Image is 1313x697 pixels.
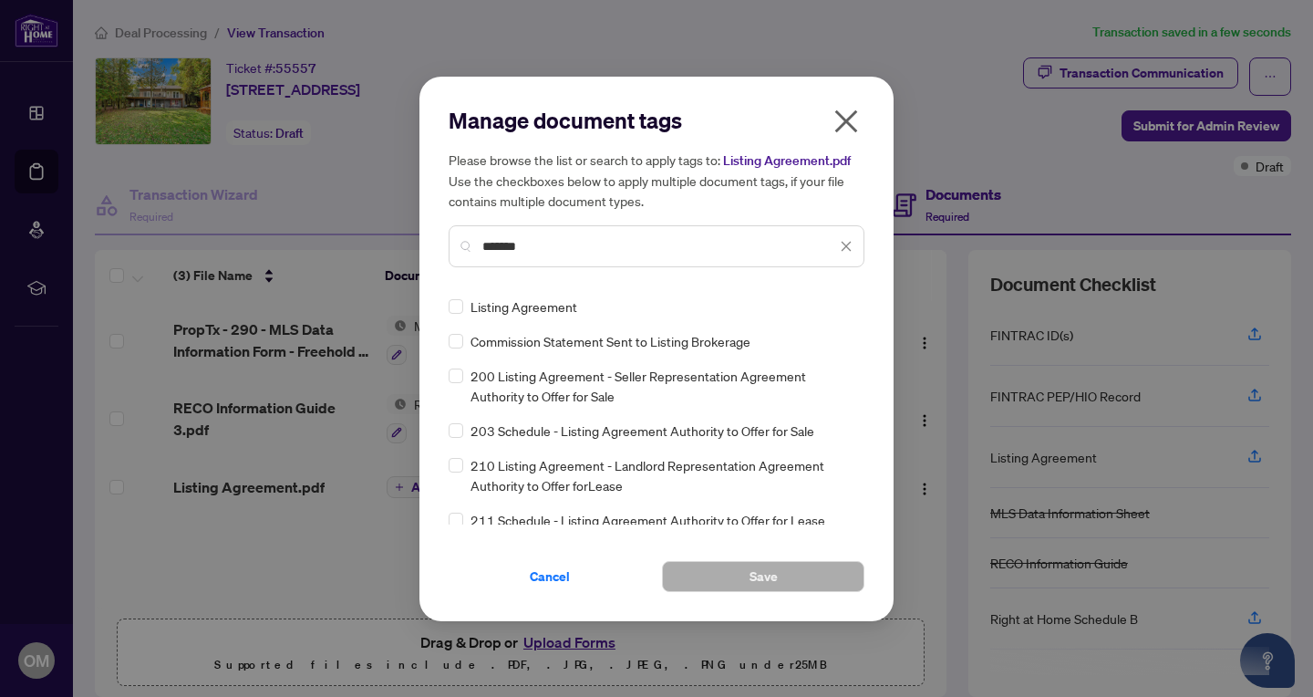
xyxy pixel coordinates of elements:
[470,331,750,351] span: Commission Statement Sent to Listing Brokerage
[470,421,814,441] span: 203 Schedule - Listing Agreement Authority to Offer for Sale
[449,561,651,592] button: Cancel
[832,107,861,136] span: close
[723,152,851,169] span: Listing Agreement.pdf
[840,240,853,253] span: close
[449,150,864,211] h5: Please browse the list or search to apply tags to: Use the checkboxes below to apply multiple doc...
[470,296,577,317] span: Listing Agreement
[470,510,825,530] span: 211 Schedule - Listing Agreement Authority to Offer for Lease
[470,366,853,406] span: 200 Listing Agreement - Seller Representation Agreement Authority to Offer for Sale
[470,455,853,495] span: 210 Listing Agreement - Landlord Representation Agreement Authority to Offer forLease
[449,106,864,135] h2: Manage document tags
[530,562,570,591] span: Cancel
[662,561,864,592] button: Save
